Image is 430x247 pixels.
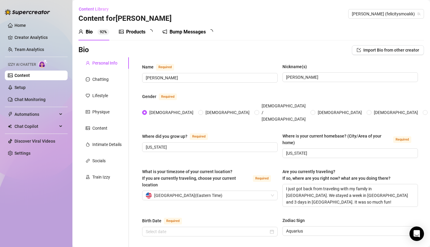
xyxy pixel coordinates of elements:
[170,28,206,36] div: Bump Messages
[282,63,307,70] div: Nickname(s)
[259,103,308,122] span: [DEMOGRAPHIC_DATA] / [DEMOGRAPHIC_DATA]
[371,109,420,116] span: [DEMOGRAPHIC_DATA]
[282,217,309,224] label: Zodiac Sign
[86,61,90,65] span: user
[142,217,189,224] label: Birth Date
[352,45,424,55] button: Import Bio from other creator
[409,226,424,241] div: Open Intercom Messenger
[38,59,48,68] img: AI Chatter
[14,33,63,42] a: Creator Analytics
[146,74,273,81] input: Name
[8,124,12,128] img: Chat Copilot
[282,63,311,70] label: Nickname(s)
[78,14,172,24] h3: Content for [PERSON_NAME]
[147,109,196,116] span: [DEMOGRAPHIC_DATA]
[86,159,90,163] span: link
[286,74,413,81] input: Nickname(s)
[146,192,152,198] img: us
[14,122,57,131] span: Chat Copilot
[282,217,305,224] div: Zodiac Sign
[154,191,222,200] span: [GEOGRAPHIC_DATA] ( Eastern Time )
[92,174,110,180] div: Train Izzy
[286,226,414,236] span: Aquarius
[142,63,181,71] label: Name
[282,133,418,146] label: Where is your current homebase? (City/Area of your home)
[14,97,46,102] a: Chat Monitoring
[146,228,269,235] input: Birth Date
[86,175,90,179] span: experiment
[190,133,208,140] span: Required
[142,169,236,187] span: What is your timezone of your current location? If you are currently traveling, choose your curre...
[92,141,122,148] div: Intimate Details
[126,28,145,36] div: Products
[78,29,83,34] span: user
[159,93,177,100] span: Required
[283,184,418,207] textarea: I just got back from traveling with my family in [GEOGRAPHIC_DATA]. We stayed a week in [GEOGRAPH...
[282,133,391,146] div: Where is your current homebase? (City/Area of your home)
[164,218,182,224] span: Required
[86,93,90,98] span: heart
[86,126,90,130] span: picture
[142,64,154,70] div: Name
[86,142,90,147] span: fire
[14,139,55,144] a: Discover Viral Videos
[14,109,57,119] span: Automations
[78,4,113,14] button: Content Library
[315,109,364,116] span: [DEMOGRAPHIC_DATA]
[92,60,117,66] div: Personal Info
[86,28,93,36] div: Bio
[203,109,252,116] span: [DEMOGRAPHIC_DATA]
[14,85,26,90] a: Setup
[14,23,26,28] a: Home
[5,9,50,15] img: logo-BBDzfeDw.svg
[8,62,36,68] span: Izzy AI Chatter
[79,7,109,11] span: Content Library
[78,45,89,55] h3: Bio
[97,29,109,35] sup: 92%
[417,12,421,16] span: team
[282,169,390,181] span: Are you currently traveling? If so, where are you right now? what are you doing there?
[92,92,108,99] div: Lifestyle
[142,133,187,140] div: Where did you grow up?
[14,47,44,52] a: Team Analytics
[156,64,174,71] span: Required
[286,150,413,157] input: Where is your current homebase? (City/Area of your home)
[92,109,110,115] div: Physique
[146,144,273,150] input: Where did you grow up?
[142,217,161,224] div: Birth Date
[207,28,214,35] span: loading
[147,28,153,35] span: loading
[162,29,167,34] span: notification
[142,93,156,100] div: Gender
[253,175,271,182] span: Required
[352,9,420,18] span: Felicity (felicitysmoakk)
[92,125,107,131] div: Content
[270,230,274,234] span: close-circle
[86,110,90,114] span: idcard
[92,76,109,83] div: Chatting
[92,157,106,164] div: Socials
[142,93,183,100] label: Gender
[142,133,215,140] label: Where did you grow up?
[357,48,361,52] span: import
[119,29,124,34] span: picture
[86,77,90,81] span: message
[393,136,411,143] span: Required
[8,112,13,117] span: thunderbolt
[14,151,30,156] a: Settings
[363,48,419,52] span: Import Bio from other creator
[14,73,30,78] a: Content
